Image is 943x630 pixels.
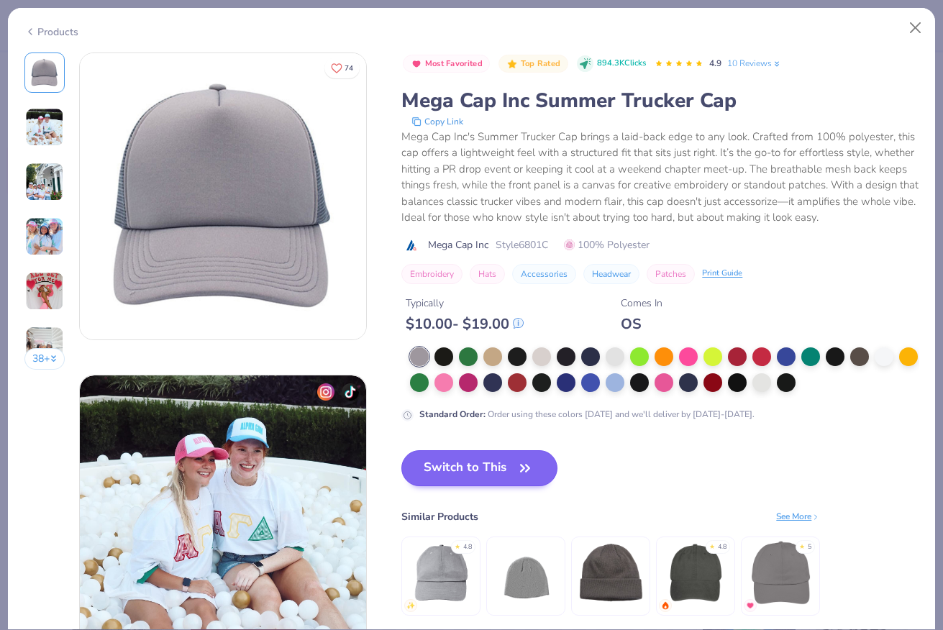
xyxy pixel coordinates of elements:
[902,14,929,42] button: Close
[403,55,490,73] button: Badge Button
[747,539,815,607] img: Big Accessories 6-Panel Twill Unstructured Cap
[401,129,919,226] div: Mega Cap Inc's Summer Trucker Cap brings a laid-back edge to any look. Crafted from 100% polyeste...
[406,315,524,333] div: $ 10.00 - $ 19.00
[498,55,568,73] button: Badge Button
[597,58,646,70] span: 894.3K Clicks
[564,237,650,252] span: 100% Polyester
[27,55,62,90] img: Front
[411,58,422,70] img: Most Favorited sort
[406,296,524,311] div: Typically
[25,108,64,147] img: User generated content
[455,542,460,548] div: ★
[342,383,359,401] img: tiktok-icon.png
[428,237,488,252] span: Mega Cap Inc
[401,264,463,284] button: Embroidery
[776,510,820,523] div: See More
[521,60,561,68] span: Top Rated
[808,542,811,552] div: 5
[25,217,64,256] img: User generated content
[718,542,726,552] div: 4.8
[470,264,505,284] button: Hats
[419,408,755,421] div: Order using these colors [DATE] and we'll deliver by [DATE]-[DATE].
[621,315,662,333] div: OS
[746,601,755,610] img: MostFav.gif
[24,348,65,370] button: 38+
[727,57,782,70] a: 10 Reviews
[317,383,334,401] img: insta-icon.png
[647,264,695,284] button: Patches
[425,60,483,68] span: Most Favorited
[401,87,919,114] div: Mega Cap Inc Summer Trucker Cap
[577,539,645,607] img: Big Accessories Watch Cap
[492,539,560,607] img: Big Accessories Knit Beanie
[506,58,518,70] img: Top Rated sort
[345,65,353,72] span: 74
[324,58,360,78] button: Like
[702,268,742,280] div: Print Guide
[512,264,576,284] button: Accessories
[401,239,421,251] img: brand logo
[661,601,670,610] img: trending.gif
[655,52,703,76] div: 4.9 Stars
[25,272,64,311] img: User generated content
[419,408,486,420] strong: Standard Order :
[799,542,805,548] div: ★
[407,114,468,129] button: copy to clipboard
[496,237,548,252] span: Style 6801C
[80,53,366,339] img: Front
[583,264,639,284] button: Headwear
[709,58,721,69] span: 4.9
[401,509,478,524] div: Similar Products
[407,539,475,607] img: Big Accessories 6-Panel Brushed Twill Unstructured Cap
[463,542,472,552] div: 4.8
[709,542,715,548] div: ★
[621,296,662,311] div: Comes In
[662,539,730,607] img: Adams Optimum Pigment Dyed-Cap
[25,327,64,365] img: User generated content
[401,450,557,486] button: Switch to This
[406,601,415,610] img: newest.gif
[25,163,64,201] img: User generated content
[24,24,78,40] div: Products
